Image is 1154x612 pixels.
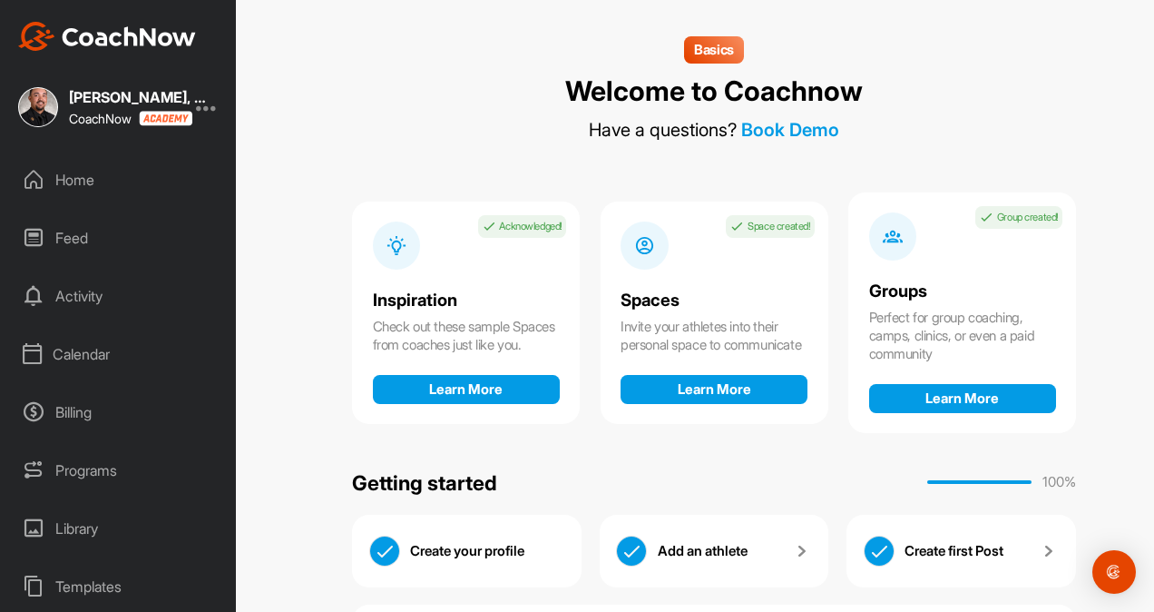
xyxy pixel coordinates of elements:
img: info [634,235,655,256]
div: Perfect for group coaching, camps, clinics, or even a paid community [869,309,1056,363]
div: Inspiration [373,291,560,311]
p: Space created! [748,220,810,233]
div: Home [10,157,228,202]
p: Create first Post [905,542,1003,560]
a: Add an athlete [658,536,812,568]
div: Billing [10,390,228,435]
div: Spaces [621,291,807,311]
div: Check out these sample Spaces from coaches just like you. [373,318,560,354]
img: check [617,537,646,566]
img: CoachNow acadmey [139,111,192,126]
div: Feed [10,215,228,261]
img: check [979,210,993,224]
a: Book Demo [741,119,839,141]
img: check [370,537,399,566]
img: check [865,537,894,566]
img: arrow [1037,540,1059,562]
button: Learn More [869,384,1056,413]
div: Welcome to Coachnow [565,74,863,109]
img: square_eb232cf046048fc71d1e38798d1ee7db.jpg [18,87,58,127]
div: Programs [10,448,228,493]
img: check [729,219,744,233]
p: Acknowledged! [499,220,562,233]
div: Getting started [352,468,497,498]
img: CoachNow [18,22,196,51]
p: Add an athlete [658,542,748,560]
div: Templates [10,564,228,609]
div: Calendar [10,331,228,377]
div: Create your profile [410,536,564,568]
button: Learn More [373,375,560,404]
p: Group created! [997,211,1059,224]
div: Library [10,506,228,551]
div: Invite your athletes into their personal space to communicate [621,318,807,354]
div: [PERSON_NAME], PGA [69,90,214,104]
img: arrow [790,540,812,562]
img: info [883,226,904,247]
div: CoachNow [69,111,192,126]
img: info [386,235,407,256]
div: Groups [869,282,1056,301]
button: Learn More [621,375,807,404]
img: check [482,219,496,233]
p: 100 % [1042,472,1076,493]
a: Create first Post [905,536,1059,568]
div: Basics [684,36,744,64]
div: Open Intercom Messenger [1092,550,1136,594]
div: Have a questions? [589,119,839,141]
div: Activity [10,273,228,319]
